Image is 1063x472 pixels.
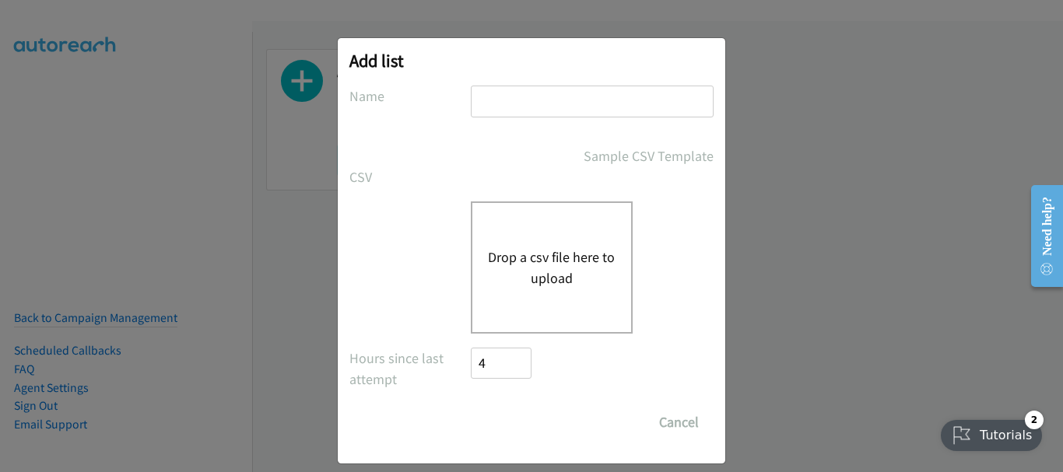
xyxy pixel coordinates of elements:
button: Drop a csv file here to upload [488,246,616,288]
h2: Add list [349,50,714,72]
label: CSV [349,166,471,187]
a: Sample CSV Template [584,145,714,166]
iframe: Resource Center [1018,174,1063,298]
button: Cancel [644,407,714,438]
iframe: Checklist [931,404,1051,460]
label: Hours since last attempt [349,348,471,390]
label: Name [349,86,471,107]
